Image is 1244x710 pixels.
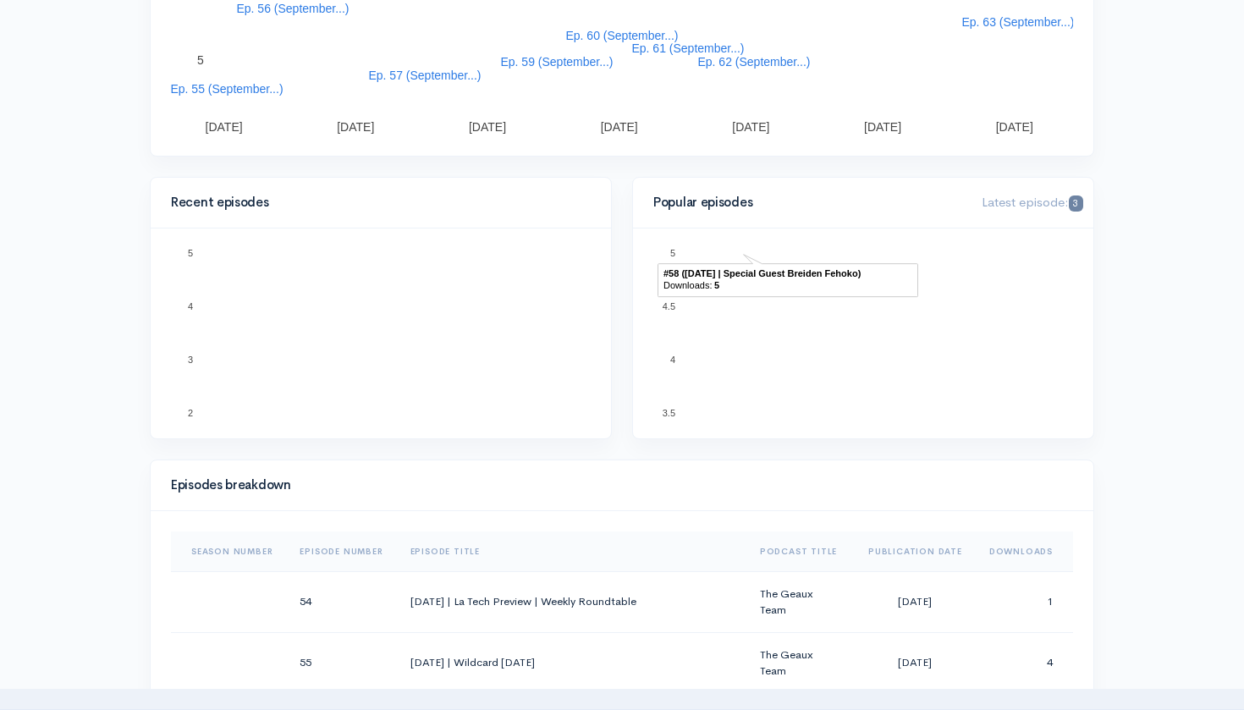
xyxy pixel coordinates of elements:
text: Ep. 59 (September...) [500,55,613,69]
text: Ep. 56 [992,361,1019,372]
text: [DATE] [732,120,769,134]
text: 4.5 [663,301,675,311]
h4: Recent episodes [171,195,581,210]
td: 54 [286,571,396,632]
td: [DATE] | La Tech Preview | Weekly Roundtable [397,571,746,632]
th: Sort column [746,531,855,572]
text: 3 [188,355,193,365]
td: [DATE] [855,632,976,693]
text: Ep. 62 (September...) [697,55,810,69]
text: Ep. 63 [438,361,465,372]
svg: A chart. [653,249,1073,418]
text: Ep. 61 (September...) [631,41,744,55]
text: 5 [714,280,719,290]
text: Ep. 62 [367,361,394,372]
td: [DATE] [855,571,976,632]
text: Ep. 64 [509,361,537,372]
span: 3 [1069,195,1083,212]
text: [DATE] [206,120,243,134]
td: 4 [976,632,1073,693]
h4: Popular episodes [653,195,961,210]
text: [DATE] [864,120,901,134]
text: Ep. 63 (September...) [961,15,1074,29]
text: #58 ([DATE] | Special Guest Breiden Fehoko) [663,268,861,278]
th: Sort column [286,531,396,572]
text: [DATE] [996,120,1033,134]
text: 5 [670,248,675,258]
text: 4 [670,355,675,365]
text: [DATE] [601,120,638,134]
th: Sort column [397,531,746,572]
th: Sort column [855,531,976,572]
span: Latest episode: [982,194,1083,210]
td: [DATE] | Wildcard [DATE] [397,632,746,693]
text: Ep. 60 [225,361,252,372]
text: 5 [188,248,193,258]
text: Ep. 55 (September...) [170,82,283,96]
text: Ep. 59 [850,255,877,265]
text: 4 [188,301,193,311]
text: Ep. 61 [779,255,806,265]
th: Sort column [976,531,1073,572]
text: 3.5 [663,408,675,418]
text: 2 [188,408,193,418]
text: 5 [197,53,204,67]
text: Ep. 55 [921,361,948,372]
text: Downloads: [663,280,712,290]
text: Ep. 58 [707,255,735,265]
text: [DATE] [469,120,506,134]
th: Sort column [171,531,286,572]
text: [DATE] [337,120,374,134]
svg: A chart. [171,249,591,418]
td: 1 [976,571,1073,632]
text: Ep. 56 (September...) [236,2,349,15]
text: Ep. 57 (September...) [368,69,481,82]
h4: Episodes breakdown [171,478,1063,493]
td: 55 [286,632,396,693]
text: Ep. 61 [296,255,323,265]
td: The Geaux Team [746,632,855,693]
text: Ep. 60 (September...) [565,29,678,42]
td: The Geaux Team [746,571,855,632]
